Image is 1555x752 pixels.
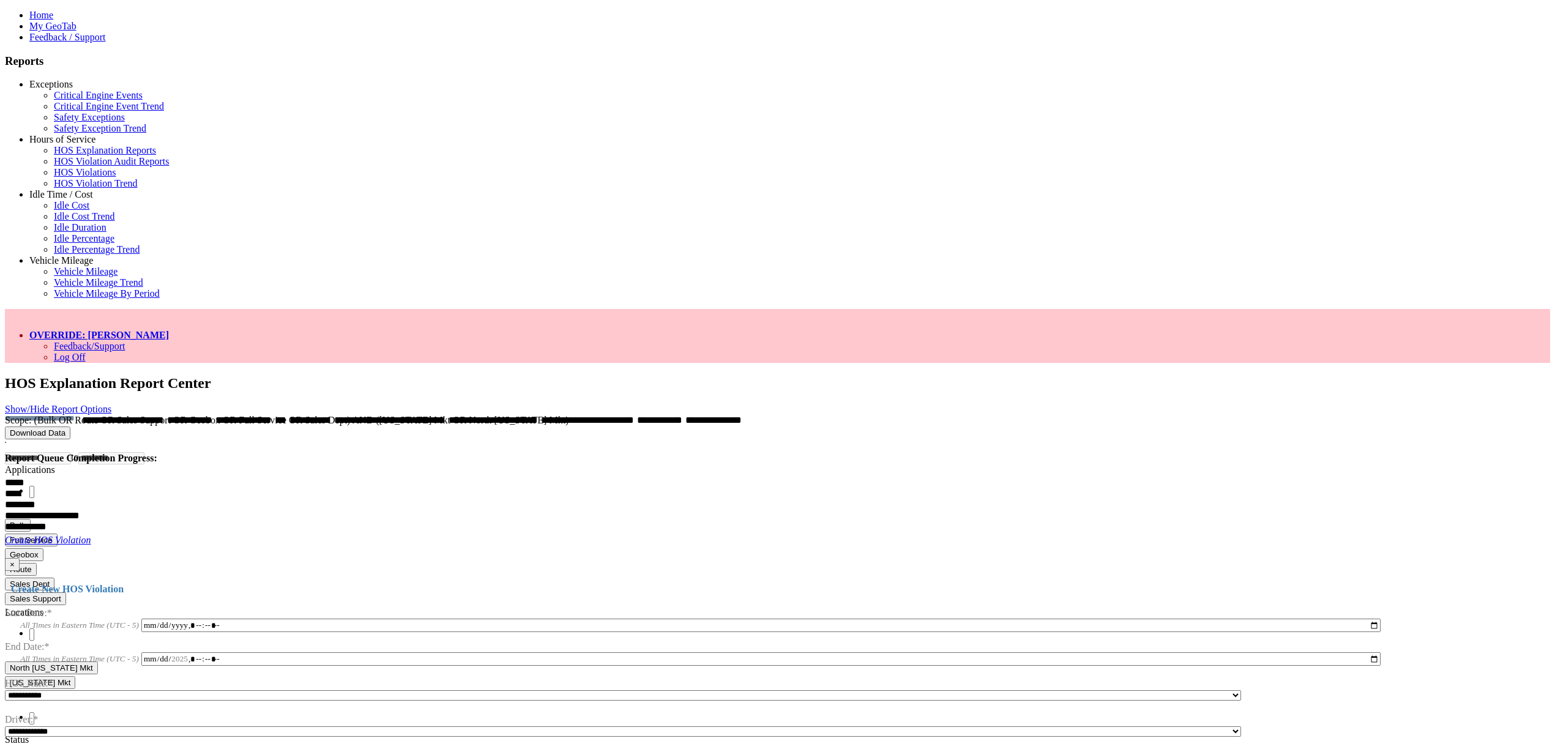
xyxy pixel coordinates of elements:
a: Idle Duration [54,222,106,233]
h4: Create New HOS Violation [5,584,1550,595]
a: HOS Violation Audit Reports [54,156,170,166]
a: Show/Hide Report Options [5,404,111,414]
h3: Reports [5,54,1550,68]
a: Vehicle Mileage [29,255,93,266]
label: Start Date:* [5,592,52,618]
a: Hours of Service [29,134,95,144]
h2: HOS Explanation Report Center [5,375,1550,392]
span: to [71,452,78,462]
a: Home [29,10,53,20]
label: Status [5,734,29,745]
label: Driver:* [5,710,38,724]
a: Idle Percentage [54,233,114,244]
a: Critical Engine Event Trend [54,101,164,111]
button: Full Service [5,534,58,546]
a: Idle Percentage Trend [54,244,140,255]
h4: Report Queue Completion Progress: [5,453,1550,464]
a: Idle Cost [54,200,89,210]
a: Feedback / Support [29,32,105,42]
a: Safety Exception Trend [54,123,146,133]
span: All Times in Eastern Time (UTC - 5) [20,654,139,663]
button: North [US_STATE] Mkt [5,661,98,674]
button: Route [5,563,37,576]
button: Download Data [5,426,70,439]
a: Exceptions [29,79,73,89]
a: My GeoTab [29,21,76,31]
a: HOS Explanation Reports [54,145,156,155]
button: Geobox [5,548,43,561]
a: HOS Violations [54,167,116,177]
label: Applications [5,464,55,475]
span: All Times in Eastern Time (UTC - 5) [20,620,139,630]
a: Feedback/Support [54,341,125,351]
a: Vehicle Mileage [54,266,117,277]
a: Vehicle Mileage Trend [54,277,143,288]
a: Create HOS Violation [5,535,91,545]
a: OVERRIDE: [PERSON_NAME] [29,330,169,340]
a: Idle Cost Trend [54,211,115,222]
a: Idle Time / Cost [29,189,93,199]
a: HOS Violation Trend [54,178,138,188]
span: Scope: (Bulk OR Route OR Sales Support OR Geobox OR Full Service OR Sales Dept) AND ([US_STATE] M... [5,415,569,425]
label: End Date:* [5,625,49,652]
a: Vehicle Mileage By Period [54,288,160,299]
a: Safety Exceptions [54,112,125,122]
button: × [5,558,20,571]
label: HOS Rule:* [5,674,53,688]
a: Log Off [54,352,86,362]
button: Sales Dept [5,578,54,590]
a: Critical Engine Events [54,90,143,100]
